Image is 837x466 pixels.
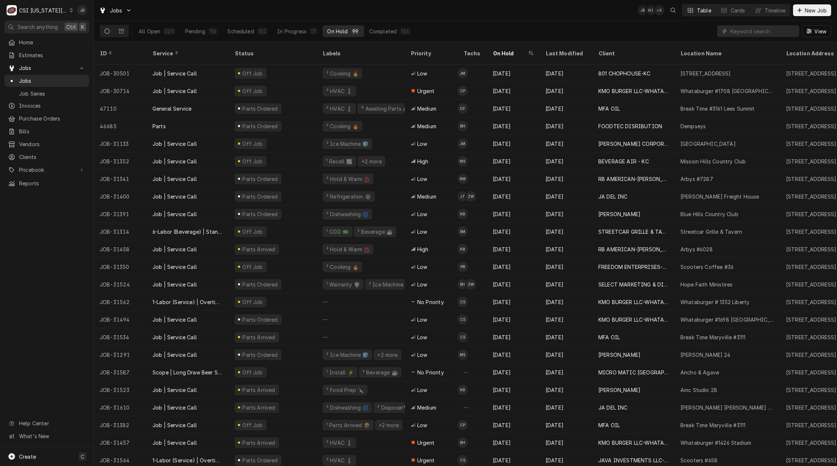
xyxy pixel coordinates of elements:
[357,228,393,236] div: ² Beverage ☕️
[241,87,264,95] div: Off Job
[598,263,669,271] div: FREEDOM ENTERPRISES-SCOOTERS COFFEE (2)
[458,68,468,78] div: JM
[458,262,468,272] div: PB
[94,346,147,363] div: JOB-31291
[19,38,85,46] span: Home
[466,191,476,201] div: ZW
[540,275,592,293] div: [DATE]
[598,193,628,200] div: JA DEL INC
[326,369,355,376] div: ¹ Install ⚡️
[4,430,89,442] a: Go to What's New
[730,25,796,37] input: Keyword search
[598,140,669,148] div: [PERSON_NAME] CORPORATION - KC
[487,152,540,170] div: [DATE]
[458,103,468,114] div: DF
[242,105,279,112] div: Parts Ordered
[153,316,197,323] div: Job | Service Call
[487,100,540,117] div: [DATE]
[680,316,774,323] div: Whataburger #1698 [GEOGRAPHIC_DATA]
[487,258,540,275] div: [DATE]
[598,175,669,183] div: RB AMERICAN-[PERSON_NAME] GROUP
[487,293,540,311] div: [DATE]
[326,175,371,183] div: ² Hold & Warm ♨️
[153,333,197,341] div: Job | Service Call
[242,175,279,183] div: Parts Ordered
[646,5,656,15] div: Nate Ingram's Avatar
[153,245,197,253] div: Job | Service Call
[417,298,444,306] span: No Priority
[19,102,85,110] span: Invoices
[94,328,147,346] div: JOB-31534
[19,77,85,85] span: Jobs
[165,27,174,35] div: 520
[94,170,147,188] div: JOB-31341
[4,36,89,48] a: Home
[458,209,468,219] div: Kolton Blanchard's Avatar
[487,188,540,205] div: [DATE]
[94,152,147,170] div: JOB-31352
[277,27,306,35] div: In Progress
[153,351,197,359] div: Job | Service Call
[241,70,264,77] div: Off Job
[4,164,89,176] a: Go to Pricebook
[417,175,427,183] span: Low
[598,228,669,236] div: STREETCAR GRILLE & TAVERN
[417,105,436,112] span: Medium
[153,158,197,165] div: Job | Service Call
[458,174,468,184] div: RM
[4,177,89,189] a: Reports
[458,121,468,131] div: Brian Hawkins's Avatar
[680,245,713,253] div: Arbys #6028
[540,328,592,346] div: [DATE]
[19,454,36,460] span: Create
[327,27,348,35] div: On Hold
[417,122,436,130] span: Medium
[326,87,353,95] div: ² HVAC 🌡️
[487,240,540,258] div: [DATE]
[786,316,837,323] div: [STREET_ADDRESS]
[540,346,592,363] div: [DATE]
[417,210,427,218] span: Low
[317,328,405,346] div: —
[786,105,837,112] div: [STREET_ADDRESS]
[210,27,216,35] div: 116
[153,122,166,130] div: Parts
[139,27,160,35] div: All Open
[680,263,734,271] div: Scooters Coffee #36
[153,105,191,112] div: General Service
[466,279,476,289] div: Zach Wilson's Avatar
[680,298,749,306] div: Whataburger # 1352 Liberty
[19,140,85,148] span: Vendors
[680,87,774,95] div: Whataburger #1708 [GEOGRAPHIC_DATA]
[680,175,713,183] div: Arbys #7287
[153,193,197,200] div: Job | Service Call
[598,210,640,218] div: [PERSON_NAME]
[417,333,427,341] span: Low
[153,49,221,57] div: Service
[81,23,84,31] span: K
[680,140,736,148] div: [GEOGRAPHIC_DATA]
[19,432,85,440] span: What's New
[417,281,427,288] span: Low
[487,135,540,152] div: [DATE]
[493,49,526,57] div: On Hold
[458,138,468,149] div: Joshua Marshall's Avatar
[598,87,669,95] div: KMO BURGER LLC-WHATABURGER
[540,363,592,381] div: [DATE]
[680,122,706,130] div: Dempseys
[401,27,409,35] div: 136
[94,135,147,152] div: JOB-31133
[697,7,711,14] div: Table
[680,210,738,218] div: Blue Hills Country Club
[598,281,669,288] div: SELECT MARKETING & DISTRIBUTING
[458,191,468,201] div: JT
[680,281,733,288] div: Hope Faith Ministires
[540,82,592,100] div: [DATE]
[458,103,468,114] div: David Fannin's Avatar
[463,49,481,57] div: Techs
[242,316,279,323] div: Parts Ordered
[241,140,264,148] div: Off Job
[19,127,85,135] span: Bills
[540,152,592,170] div: [DATE]
[466,191,476,201] div: Zach Wilson's Avatar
